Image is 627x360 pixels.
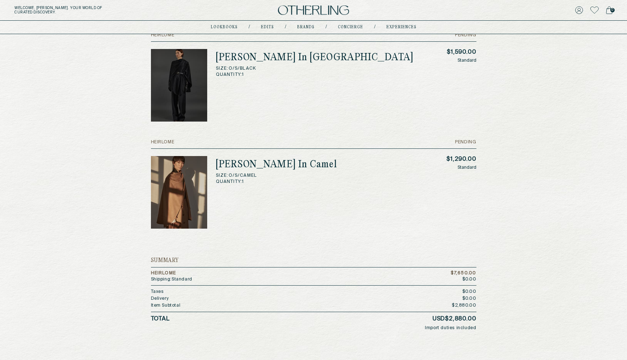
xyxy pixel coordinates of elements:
[151,258,476,263] h5: Summary
[610,8,615,12] span: 0
[325,24,327,30] div: /
[297,25,315,29] a: Brands
[151,296,169,301] div: Delivery
[462,277,476,282] p: $0.00
[447,49,476,56] p: $1,590.00
[211,25,238,29] a: lookbooks
[455,140,476,145] h6: Pending
[261,25,274,29] a: Edits
[151,271,192,275] h5: Heirlome
[151,316,170,332] span: Total
[447,58,476,63] span: Standard
[285,24,286,30] div: /
[216,66,414,71] span: Size: O/S/Black
[216,160,337,170] h2: [PERSON_NAME] In Camel
[452,303,476,308] div: $2,880.00
[151,303,181,308] div: Item Subtotal
[151,140,175,145] h6: Heirlome
[455,33,476,38] h6: Pending
[433,316,476,323] span: USD $2,880.00
[216,53,414,63] h2: [PERSON_NAME] In [GEOGRAPHIC_DATA]
[15,6,194,15] h5: Welcome, [PERSON_NAME] . Your world of curated discovery.
[386,25,417,29] a: experiences
[151,289,164,294] div: Taxes
[338,25,363,29] a: concierge
[462,296,476,301] div: $0.00
[451,271,476,275] p: $7,650.00
[151,156,207,229] img: Danica Shawl in Camel
[278,5,349,15] img: logo
[606,5,612,15] a: 0
[462,289,476,294] div: $0.00
[151,277,192,282] p: Shipping: Standard
[446,156,476,163] p: $1,290.00
[249,24,250,30] div: /
[374,24,376,30] div: /
[216,173,337,178] span: Size: O/S/Camel
[446,165,476,170] span: Standard
[425,324,476,332] p: Import duties included
[151,33,175,38] h6: Heirlome
[151,49,207,122] img: Danica Shawl in Cashmere
[216,180,337,184] span: Quantity: 1
[216,73,414,77] span: Quantity: 1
